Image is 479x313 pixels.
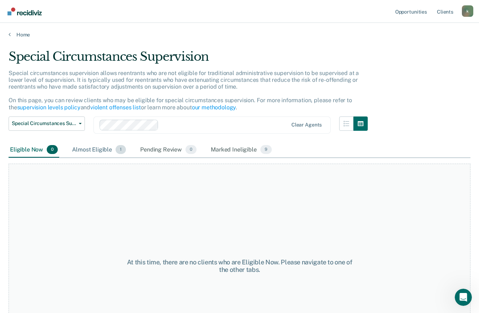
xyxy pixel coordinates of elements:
[124,258,355,274] div: At this time, there are no clients who are Eligible Now. Please navigate to one of the other tabs.
[9,142,59,158] div: Eligible Now0
[7,8,42,15] img: Recidiviz
[9,49,368,70] div: Special Circumstances Supervision
[185,145,197,154] span: 0
[9,116,85,131] button: Special Circumstances Supervision
[462,5,473,17] div: k
[260,145,272,154] span: 9
[12,120,76,126] span: Special Circumstances Supervision
[455,289,472,306] iframe: Intercom live chat
[47,145,58,154] span: 0
[116,145,126,154] span: 1
[192,104,236,111] a: our methodology
[90,104,141,111] a: violent offenses list
[17,104,81,111] a: supervision levels policy
[291,122,322,128] div: Clear agents
[139,142,198,158] div: Pending Review0
[9,31,470,38] a: Home
[209,142,273,158] div: Marked Ineligible9
[71,142,127,158] div: Almost Eligible1
[9,70,359,111] p: Special circumstances supervision allows reentrants who are not eligible for traditional administ...
[462,5,473,17] button: Profile dropdown button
